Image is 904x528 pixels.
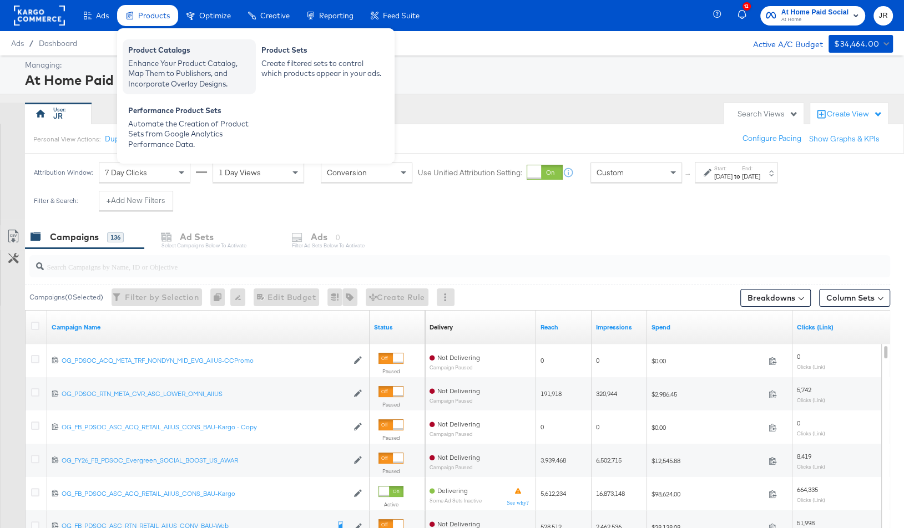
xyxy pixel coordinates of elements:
[714,165,733,172] label: Start:
[29,292,103,302] div: Campaigns ( 0 Selected)
[437,486,468,495] span: Delivering
[437,520,480,528] span: Not Delivering
[797,519,815,527] span: 51,998
[378,501,403,508] label: Active
[62,356,348,365] a: OG_PDSOC_ACQ_META_TRF_NONDYN_MID_EVG_AllUS-CCPromo
[378,468,403,475] label: Paused
[327,167,367,177] span: Conversion
[260,11,290,20] span: Creative
[62,489,348,499] a: OG_FB_PDSOC_ASC_ACQ_RETAIL_AllUS_CONS_BAU-Kargo
[741,35,823,52] div: Active A/C Budget
[735,129,809,149] button: Configure Pacing
[53,111,63,121] div: JR
[809,134,880,144] button: Show Graphs & KPIs
[319,11,353,20] span: Reporting
[107,195,111,206] strong: +
[541,323,587,332] a: The number of people your ad was served to.
[50,231,99,243] div: Campaigns
[742,165,760,172] label: End:
[797,496,825,503] sub: Clicks (Link)
[437,353,480,362] span: Not Delivering
[430,323,453,332] div: Delivery
[138,11,170,20] span: Products
[743,2,751,11] div: 12
[797,352,800,361] span: 0
[383,11,420,20] span: Feed Suite
[437,453,480,461] span: Not Delivering
[541,356,544,364] span: 0
[199,11,231,20] span: Optimize
[541,456,566,464] span: 3,939,468
[797,419,800,427] span: 0
[541,389,562,398] span: 191,918
[374,323,421,332] a: Shows the current state of your Ad Campaign.
[541,489,566,497] span: 5,612,234
[597,167,624,177] span: Custom
[96,11,109,20] span: Ads
[105,134,138,144] button: Duplicate
[781,16,849,24] span: At Home
[873,6,893,26] button: JR
[596,356,599,364] span: 0
[378,434,403,441] label: Paused
[819,289,890,307] button: Column Sets
[25,60,890,70] div: Managing:
[596,423,599,431] span: 0
[829,35,893,53] button: $34,464.00
[33,197,78,205] div: Filter & Search:
[797,385,811,394] span: 5,742
[760,6,865,26] button: At Home Paid SocialAt Home
[99,191,173,211] button: +Add New Filters
[797,323,899,332] a: The number of clicks on links appearing on your ad or Page that direct people to your sites off F...
[736,5,755,27] button: 12
[44,251,812,273] input: Search Campaigns by Name, ID or Objective
[430,323,453,332] a: Reflects the ability of your Ad Campaign to achieve delivery based on ad states, schedule and bud...
[797,452,811,460] span: 8,419
[24,39,39,48] span: /
[683,172,694,176] span: ↑
[430,398,480,404] sub: Campaign Paused
[62,356,348,365] div: OG_PDSOC_ACQ_META_TRF_NONDYN_MID_EVG_AllUS-CCPromo
[652,423,764,431] span: $0.00
[105,167,147,177] span: 7 Day Clicks
[11,39,24,48] span: Ads
[430,464,480,470] sub: Campaign Paused
[62,456,348,465] div: OG_FY26_FB_PDSOC_Evergreen_SOCIAL_BOOST_US_AWAR
[219,167,261,177] span: 1 Day Views
[740,289,811,307] button: Breakdowns
[797,397,825,403] sub: Clicks (Link)
[62,489,348,498] div: OG_FB_PDSOC_ASC_ACQ_RETAIL_AllUS_CONS_BAU-Kargo
[652,323,788,332] a: The total amount spent to date.
[738,109,798,119] div: Search Views
[62,423,348,432] a: OG_FB_PDSOC_ASC_ACQ_RETAIL_AllUS_CONS_BAU-Kargo - Copy
[430,364,480,370] sub: Campaign Paused
[878,9,888,22] span: JR
[781,7,849,18] span: At Home Paid Social
[430,431,480,437] sub: Campaign Paused
[596,389,617,398] span: 320,944
[797,485,818,494] span: 664,335
[52,323,365,332] a: Your campaign name.
[827,109,882,120] div: Create View
[25,70,890,89] div: At Home Paid Social
[107,232,124,242] div: 136
[797,363,825,370] sub: Clicks (Link)
[437,387,480,395] span: Not Delivering
[62,389,348,399] a: OG_PDSOC_RTN_META_CVR_ASC_LOWER_OMNI_AllUS
[652,390,764,398] span: $2,986.45
[378,401,403,408] label: Paused
[733,172,742,180] strong: to
[33,135,100,144] div: Personal View Actions:
[62,389,348,398] div: OG_PDSOC_RTN_META_CVR_ASC_LOWER_OMNI_AllUS
[596,323,643,332] a: The number of times your ad was served. On mobile apps an ad is counted as served the first time ...
[797,463,825,470] sub: Clicks (Link)
[418,167,522,178] label: Use Unified Attribution Setting:
[39,39,77,48] a: Dashboard
[596,489,625,497] span: 16,873,148
[742,172,760,181] div: [DATE]
[430,497,482,504] sub: Some Ad Sets Inactive
[378,368,403,375] label: Paused
[652,490,764,498] span: $98,624.00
